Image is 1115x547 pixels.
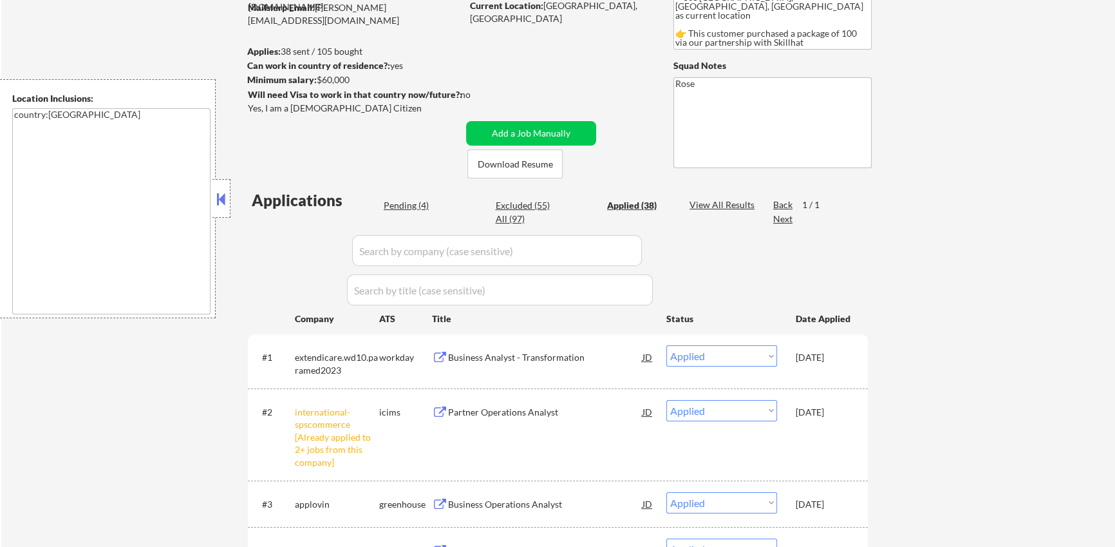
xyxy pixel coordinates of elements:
[466,121,596,146] button: Add a Job Manually
[262,498,285,511] div: #3
[248,89,462,100] strong: Will need Visa to work in that country now/future?:
[295,312,379,325] div: Company
[432,312,654,325] div: Title
[247,45,462,58] div: 38 sent / 105 bought
[247,59,458,72] div: yes
[262,406,285,419] div: #2
[448,406,642,419] div: Partner Operations Analyst
[247,73,462,86] div: $60,000
[495,199,559,212] div: Excluded (55)
[248,2,315,13] strong: Mailslurp Email:
[673,59,872,72] div: Squad Notes
[248,102,465,115] div: Yes, I am a [DEMOGRAPHIC_DATA] Citizen
[448,351,642,364] div: Business Analyst - Transformation
[295,498,379,511] div: applovin
[796,312,852,325] div: Date Applied
[796,351,852,364] div: [DATE]
[247,74,317,85] strong: Minimum salary:
[689,198,758,211] div: View All Results
[295,351,379,376] div: extendicare.wd10.paramed2023
[666,307,777,330] div: Status
[384,199,448,212] div: Pending (4)
[641,400,654,423] div: JD
[379,498,432,511] div: greenhouse
[352,235,642,266] input: Search by company (case sensitive)
[379,351,432,364] div: workday
[247,60,390,71] strong: Can work in country of residence?:
[796,406,852,419] div: [DATE]
[248,1,462,26] div: [PERSON_NAME][EMAIL_ADDRESS][DOMAIN_NAME]
[295,406,379,469] div: international-spscommerce [Already applied to 2+ jobs from this company]
[247,46,281,57] strong: Applies:
[467,149,563,178] button: Download Resume
[773,198,794,211] div: Back
[12,92,211,105] div: Location Inclusions:
[379,406,432,419] div: icims
[252,193,379,208] div: Applications
[607,199,671,212] div: Applied (38)
[347,274,653,305] input: Search by title (case sensitive)
[379,312,432,325] div: ATS
[262,351,285,364] div: #1
[641,492,654,515] div: JD
[802,198,832,211] div: 1 / 1
[796,498,852,511] div: [DATE]
[641,345,654,369] div: JD
[773,213,794,226] div: Next
[460,88,497,101] div: no
[495,213,559,226] div: All (97)
[448,498,642,511] div: Business Operations Analyst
